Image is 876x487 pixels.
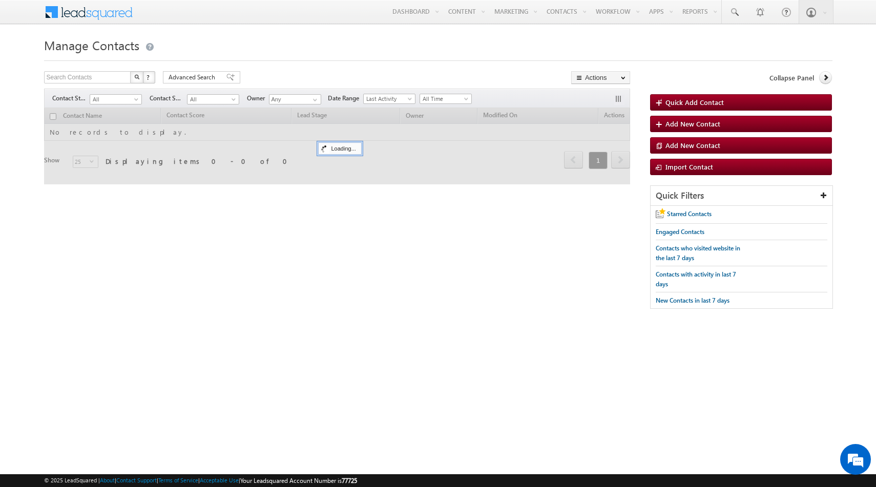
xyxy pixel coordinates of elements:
a: Acceptable Use [200,477,239,483]
a: Contact Support [116,477,157,483]
div: Quick Filters [651,186,832,206]
button: ? [143,71,155,83]
span: Add New Contact [665,141,720,150]
span: All Time [420,94,469,103]
span: All [187,95,236,104]
span: Quick Add Contact [665,98,724,107]
div: Loading... [318,142,362,155]
span: Your Leadsquared Account Number is [240,477,357,484]
span: Import Contact [665,162,713,171]
span: ? [147,73,151,81]
span: Collapse Panel [769,73,814,82]
span: © 2025 LeadSquared | | | | | [44,476,357,485]
span: Contacts who visited website in the last 7 days [656,244,740,262]
span: Contact Stage [52,94,90,103]
span: Contact Source [150,94,187,103]
a: Show All Items [307,95,320,105]
span: Last Activity [364,94,412,103]
span: All [90,95,139,104]
a: All [187,94,239,104]
span: Owner [247,94,269,103]
a: About [100,477,115,483]
span: Date Range [328,94,363,103]
a: All Time [420,94,472,104]
img: Search [134,74,139,79]
a: Last Activity [363,94,415,104]
a: Terms of Service [158,477,198,483]
span: 77725 [342,477,357,484]
span: Advanced Search [169,73,218,82]
span: Contacts with activity in last 7 days [656,270,736,288]
button: Actions [571,71,630,84]
span: Engaged Contacts [656,228,704,236]
input: Type to Search [269,94,321,104]
span: Manage Contacts [44,37,139,53]
span: Add New Contact [665,119,720,128]
span: Starred Contacts [667,210,712,218]
a: All [90,94,142,104]
span: New Contacts in last 7 days [656,297,729,304]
